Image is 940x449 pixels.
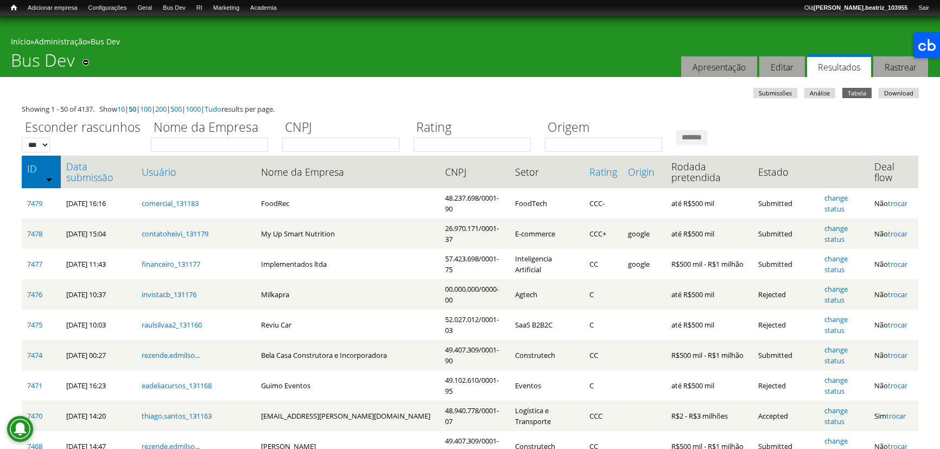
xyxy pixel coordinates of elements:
a: trocar [886,411,906,421]
a: 7479 [27,198,42,208]
a: raulsilvaa2_131160 [142,320,202,330]
td: 48.940.778/0001-07 [440,401,510,431]
h1: Bus Dev [11,50,75,77]
a: Rating [589,166,617,177]
td: 26.970.171/0001-37 [440,219,510,249]
a: trocar [888,320,907,330]
a: 7477 [27,259,42,269]
a: 200 [155,104,167,114]
a: Academia [245,3,282,14]
a: Configurações [83,3,132,14]
a: invistacb_131176 [142,290,196,299]
span: Início [11,4,17,11]
a: change status [824,406,848,426]
a: trocar [888,350,907,360]
td: My Up Smart Nutrition [256,219,440,249]
label: Nome da Empresa [151,118,275,138]
a: 7478 [27,229,42,239]
a: Bus Dev [91,36,120,47]
a: Início [11,36,30,47]
a: Adicionar empresa [22,3,83,14]
td: 57.423.698/0001-75 [440,249,510,279]
td: Logística e Transporte [510,401,584,431]
a: 50 [129,104,136,114]
a: rezende.edmilso... [142,350,200,360]
a: 7476 [27,290,42,299]
td: CC [584,340,623,370]
td: até R$500 mil [666,310,753,340]
strong: [PERSON_NAME].beatriz_103955 [814,4,907,11]
a: 7470 [27,411,42,421]
a: Resultados [807,54,871,78]
a: change status [824,315,848,335]
a: Início [5,3,22,13]
a: Bus Dev [157,3,191,14]
td: [DATE] 11:43 [61,249,136,279]
td: [DATE] 15:04 [61,219,136,249]
a: eadeliacursos_131168 [142,381,212,390]
a: Editar [759,56,805,78]
a: trocar [888,259,907,269]
td: [EMAIL_ADDRESS][PERSON_NAME][DOMAIN_NAME] [256,401,440,431]
td: [DATE] 10:03 [61,310,136,340]
td: Submitted [753,188,819,219]
a: 7475 [27,320,42,330]
td: 52.027.012/0001-03 [440,310,510,340]
th: CNPJ [440,156,510,188]
a: Download [879,88,919,98]
td: [DATE] 16:16 [61,188,136,219]
img: ordem crescente [46,176,53,183]
a: change status [824,223,848,244]
td: Não [869,249,918,279]
td: Rejected [753,279,819,310]
a: Olá[PERSON_NAME].beatriz_103955 [799,3,913,14]
a: Submissões [753,88,797,98]
td: Rejected [753,370,819,401]
td: C [584,370,623,401]
td: até R$500 mil [666,188,753,219]
a: trocar [888,381,907,390]
td: [DATE] 14:20 [61,401,136,431]
a: change status [824,284,848,305]
td: CCC+ [584,219,623,249]
a: Análise [804,88,835,98]
a: financeiro_131177 [142,259,200,269]
td: CC [584,249,623,279]
td: [DATE] 10:37 [61,279,136,310]
a: 7474 [27,350,42,360]
a: Tabela [842,88,872,98]
td: Sim [869,401,918,431]
td: C [584,310,623,340]
a: Data submissão [66,161,130,183]
td: R$500 mil - R$1 milhão [666,249,753,279]
td: Inteligencia Artificial [510,249,584,279]
a: contatoheivi_131179 [142,229,208,239]
td: Milkapra [256,279,440,310]
td: até R$500 mil [666,219,753,249]
a: change status [824,345,848,365]
td: CCC [584,401,623,431]
a: thiago.santos_131163 [142,411,212,421]
a: change status [824,254,848,274]
label: Rating [414,118,538,138]
td: até R$500 mil [666,370,753,401]
td: R$500 mil - R$1 milhão [666,340,753,370]
td: Reviu Car [256,310,440,340]
th: Rodada pretendida [666,156,753,188]
td: 49.407.309/0001-90 [440,340,510,370]
a: 1000 [186,104,201,114]
label: Origem [545,118,669,138]
a: Geral [132,3,157,14]
td: Não [869,279,918,310]
a: Marketing [208,3,245,14]
td: FoodRec [256,188,440,219]
td: Submitted [753,249,819,279]
a: ID [27,163,55,174]
td: 00.000.000/0000-00 [440,279,510,310]
td: Não [869,370,918,401]
a: RI [191,3,208,14]
td: Rejected [753,310,819,340]
td: até R$500 mil [666,279,753,310]
td: Bela Casa Construtora e Incorporadora [256,340,440,370]
td: R$2 - R$3 milhões [666,401,753,431]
